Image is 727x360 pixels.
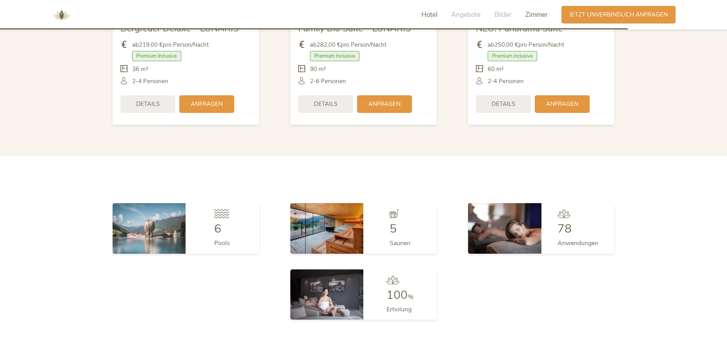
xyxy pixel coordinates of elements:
span: Anwendungen [558,239,598,247]
span: 90 m² [310,65,326,73]
span: Details [314,100,337,108]
span: ab pro Person/Nacht [132,41,209,49]
span: 36 m² [132,65,148,73]
span: Premium Inclusive [132,51,182,61]
span: Premium Inclusive [310,51,359,61]
span: Zimmer [525,10,548,19]
span: Pools [214,239,230,247]
span: 2-4 Personen [488,77,524,85]
span: 60 m² [488,65,504,73]
span: 2-6 Personen [310,77,346,85]
span: ab pro Person/Nacht [488,41,564,49]
span: Premium Inclusive [488,51,537,61]
span: ab pro Person/Nacht [310,41,386,49]
span: Details [492,100,515,108]
b: 282,00 € [317,41,341,49]
span: 2-4 Personen [132,77,168,85]
span: Anfragen [191,100,223,108]
span: 100 [386,287,408,303]
span: 78 [558,221,572,237]
b: 219,00 € [139,41,163,49]
span: Hotel [421,10,437,19]
span: Bilder [494,10,512,19]
span: Anfragen [368,100,401,108]
b: 250,00 € [494,41,518,49]
a: AMONTI & LUNARIS Wellnessresort [50,12,73,17]
img: AMONTI & LUNARIS Wellnessresort [50,3,73,27]
span: % [408,293,414,301]
span: 6 [214,221,221,237]
span: Details [136,100,160,108]
span: Angebote [451,10,481,19]
span: Anfragen [546,100,578,108]
span: Saunen [390,239,410,247]
span: Erholung [386,305,412,314]
span: 5 [390,221,397,237]
span: Jetzt unverbindlich anfragen [569,11,668,19]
